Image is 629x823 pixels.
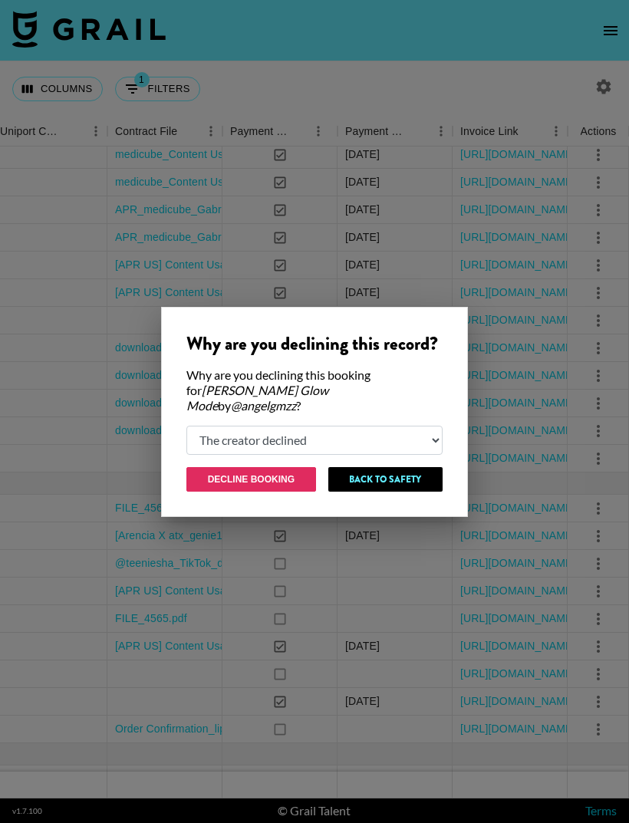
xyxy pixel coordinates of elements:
[328,467,443,492] button: Back to Safety
[186,383,328,413] em: [PERSON_NAME] Glow Mode
[186,332,443,355] div: Why are you declining this record?
[186,367,443,413] div: Why are you declining this booking for by ?
[231,398,296,413] em: @ angelgmzz
[186,467,316,492] button: Decline Booking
